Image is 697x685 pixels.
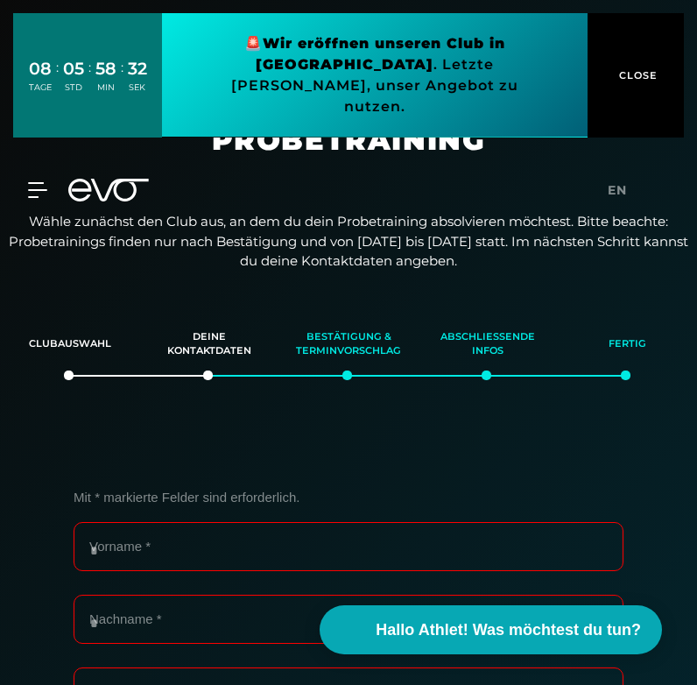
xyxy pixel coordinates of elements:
div: : [56,58,59,104]
div: Clubauswahl [22,321,117,368]
div: 08 [29,56,52,81]
div: Deine Kontaktdaten [161,321,257,368]
span: CLOSE [615,67,658,83]
div: 05 [63,56,84,81]
p: Mit * markierte Felder sind erforderlich. [74,490,623,505]
button: Hallo Athlet! Was möchtest du tun? [320,605,662,654]
div: : [121,58,123,104]
div: MIN [95,81,116,94]
button: CLOSE [588,13,684,138]
div: Fertig [580,321,675,368]
div: : [88,58,91,104]
div: STD [63,81,84,94]
div: 32 [128,56,147,81]
a: en [608,180,637,201]
span: en [608,182,627,198]
div: Bestätigung & Terminvorschlag [300,321,396,368]
span: Hallo Athlet! Was möchtest du tun? [376,618,641,642]
div: 58 [95,56,116,81]
div: TAGE [29,81,52,94]
div: Abschließende Infos [440,321,536,368]
div: SEK [128,81,147,94]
